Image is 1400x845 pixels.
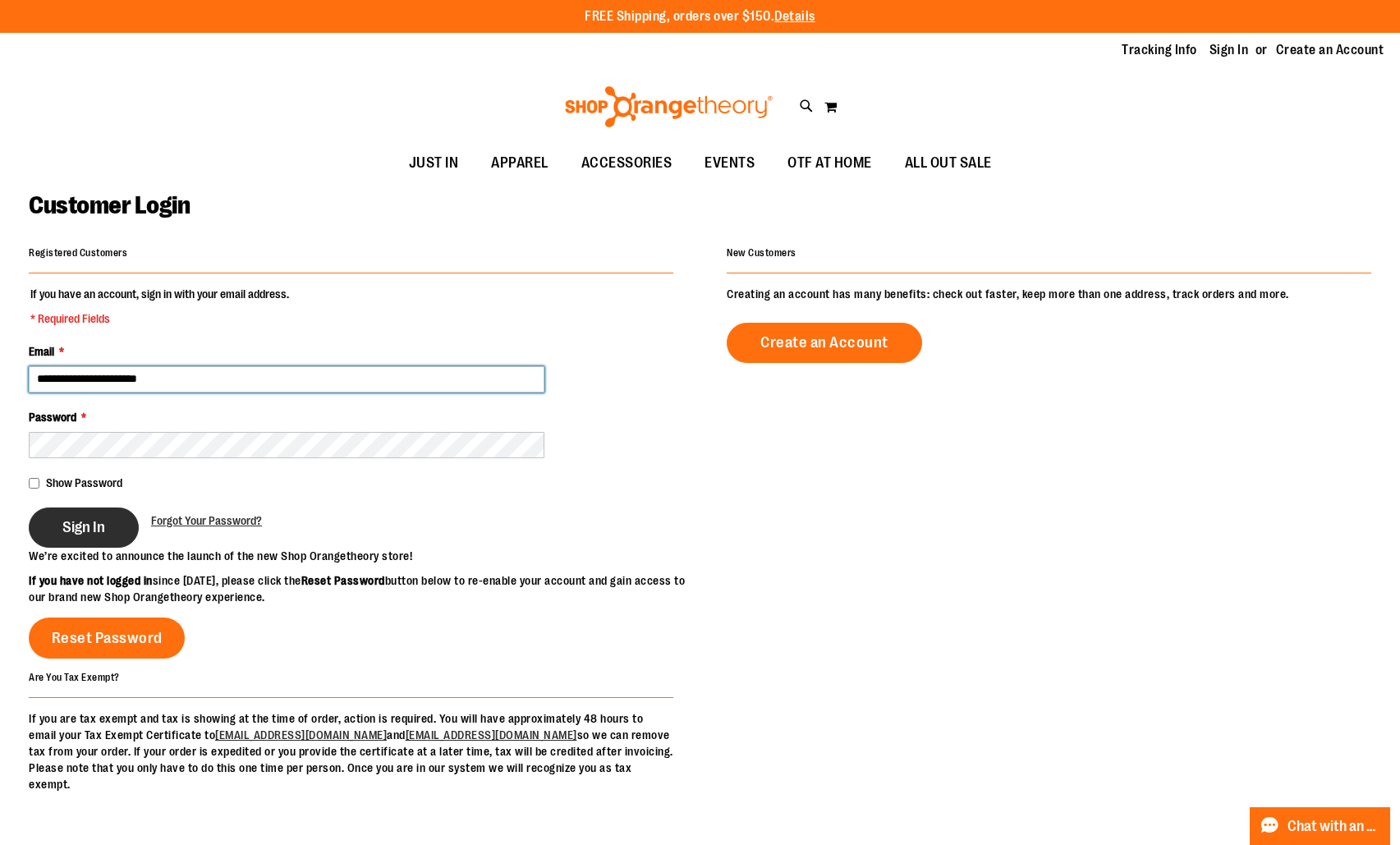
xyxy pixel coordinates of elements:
[29,411,76,424] span: Password
[562,86,775,127] img: Shop Orangetheory
[1122,41,1197,59] a: Tracking Info
[29,671,120,682] strong: Are You Tax Exempt?
[705,145,755,181] span: EVENTS
[52,629,163,647] span: Reset Password
[151,512,262,529] a: Forgot Your Password?
[409,145,459,181] span: JUST IN
[29,618,185,659] a: Reset Password
[1250,807,1391,845] button: Chat with an Expert
[29,247,127,259] strong: Registered Customers
[760,333,888,351] span: Create an Account
[46,476,122,489] span: Show Password
[151,514,262,527] span: Forgot Your Password?
[585,7,815,26] p: FREE Shipping, orders over $150.
[29,572,700,605] p: since [DATE], please click the button below to re-enable your account and gain access to our bran...
[727,323,922,363] a: Create an Account
[29,345,54,358] span: Email
[1210,41,1249,59] a: Sign In
[581,145,672,181] span: ACCESSORIES
[787,145,872,181] span: OTF AT HOME
[215,728,387,742] a: [EMAIL_ADDRESS][DOMAIN_NAME]
[491,145,549,181] span: APPAREL
[30,310,289,327] span: * Required Fields
[727,286,1371,302] p: Creating an account has many benefits: check out faster, keep more than one address, track orders...
[1276,41,1384,59] a: Create an Account
[29,710,673,792] p: If you are tax exempt and tax is showing at the time of order, action is required. You will have ...
[774,9,815,24] a: Details
[301,574,385,587] strong: Reset Password
[406,728,577,742] a: [EMAIL_ADDRESS][DOMAIN_NAME]
[62,518,105,536] span: Sign In
[727,247,796,259] strong: New Customers
[29,286,291,327] legend: If you have an account, sign in with your email address.
[29,191,190,219] span: Customer Login
[29,507,139,548] button: Sign In
[1288,819,1380,834] span: Chat with an Expert
[29,548,700,564] p: We’re excited to announce the launch of the new Shop Orangetheory store!
[29,574,153,587] strong: If you have not logged in
[905,145,992,181] span: ALL OUT SALE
